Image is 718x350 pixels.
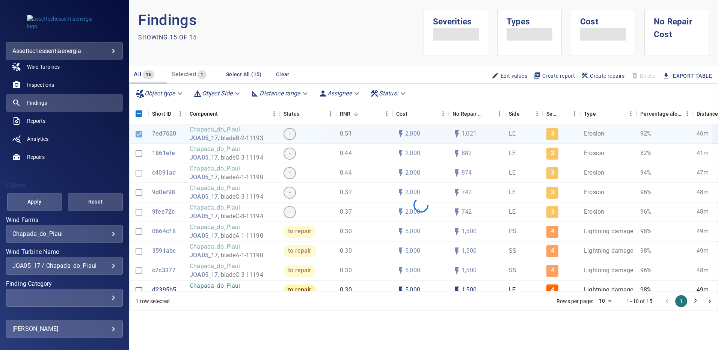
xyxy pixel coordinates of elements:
a: inspections noActive [6,76,123,94]
div: Component [186,103,280,124]
span: Reports [27,117,45,125]
span: Findings [27,99,47,107]
p: 0.30 [340,286,352,294]
button: Sort [407,109,418,119]
button: Menu [268,108,280,119]
button: Create report [530,69,578,82]
h1: Cost [580,9,626,28]
div: Repair Now Ratio: The ratio of the additional incurred cost of repair in 1 year and the cost of r... [340,103,350,124]
div: Status [280,103,336,124]
div: Severity [543,103,580,124]
span: 15 [143,71,154,79]
span: Create report [533,72,575,80]
div: Severity [546,103,558,124]
div: Side [509,103,520,124]
p: Lightning damage [584,286,633,294]
h1: Types [507,9,552,28]
button: Menu [494,108,505,119]
button: Sort [483,109,494,119]
button: Sort [351,109,361,119]
button: Clear [271,68,295,81]
p: Findings [138,9,424,32]
button: Sort [299,109,310,119]
div: Status [284,103,299,124]
button: Go to page 2 [689,295,701,307]
button: Apply [7,193,62,211]
em: Assignee [327,90,352,97]
em: Object type [145,90,175,97]
button: Export Table [658,69,718,83]
p: 49m [697,286,709,294]
button: Menu [625,108,637,119]
p: 1–10 of 15 [626,297,653,305]
div: Status: [367,87,410,100]
em: Distance range [259,90,300,97]
button: Menu [437,108,449,119]
div: Distance range [247,87,312,100]
div: Wind Farms [6,225,123,243]
p: , bladeC-3-11194 [218,290,263,299]
div: 10 [596,296,614,306]
img: assettechessentiaenergia-logo [27,15,102,30]
a: repairs noActive [6,148,123,166]
span: Selected [171,71,196,78]
div: Component [190,103,218,124]
button: Menu [381,108,392,119]
div: Cost [392,103,449,124]
div: [PERSON_NAME] [12,323,116,335]
button: Menu [682,108,693,119]
label: Wind Turbine Name [6,249,123,255]
button: Menu [569,108,580,119]
div: assettechessentiaenergia [6,42,123,60]
span: 1 [198,71,206,79]
div: No Repair Cost [449,103,505,124]
em: Status : [379,90,398,97]
a: JOA05_17 [190,290,218,299]
div: Chapada_do_Piaui [12,230,116,237]
span: Edit values [492,72,527,80]
label: Wind Farms [6,217,123,223]
h4: Filters [6,182,123,189]
span: Create repairs [581,72,625,80]
div: Object Side [190,87,245,100]
h1: Severities [433,9,479,28]
span: Reset [77,197,113,207]
p: Showing 15 of 15 [138,33,197,42]
a: analytics noActive [6,130,123,148]
button: Go to next page [704,295,716,307]
div: Wind Turbine Name [6,257,123,275]
button: Select All (15) [223,68,265,81]
div: 1 row selected [136,297,170,305]
div: Side [505,103,543,124]
a: reports noActive [6,112,123,130]
p: 4 [551,286,554,294]
em: Object Side [202,90,233,97]
div: JOA05_17 / Chapada_do_Piaui [12,262,116,269]
p: Chapada_do_Piaui [190,282,263,290]
button: Create repairs [578,69,628,82]
div: Percentage along [640,103,682,124]
div: Type [584,103,596,124]
button: Sort [218,109,229,119]
div: Finding Category [6,289,123,307]
span: Analytics [27,135,48,143]
a: d2395b5 [152,286,176,294]
a: Export Table [673,71,712,81]
button: Reset [68,193,123,211]
a: windturbines noActive [6,58,123,76]
button: Menu [325,108,336,119]
svg: Auto cost [396,286,405,295]
div: Assignee [315,87,364,100]
p: 1,500 [462,286,477,294]
span: All [134,71,141,78]
button: page 1 [675,295,687,307]
h1: No Repair Cost [654,9,700,41]
button: Menu [531,108,543,119]
div: Type [580,103,637,124]
p: LE [509,286,516,294]
div: RNR [336,103,392,124]
p: 98% [640,286,652,294]
label: Finding Category [6,281,123,287]
span: to repair [284,286,316,294]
